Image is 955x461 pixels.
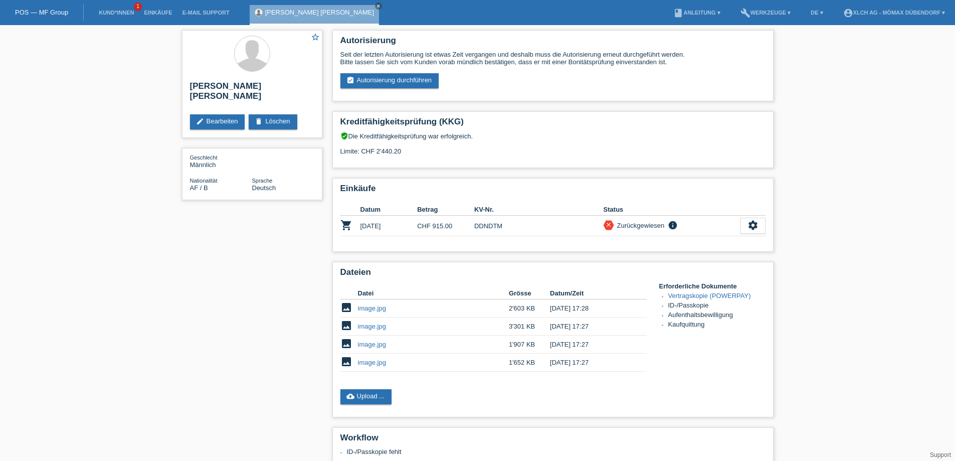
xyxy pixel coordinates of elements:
span: Nationalität [190,178,218,184]
i: cloud_upload [346,392,354,400]
a: buildWerkzeuge ▾ [735,10,796,16]
a: Kund*innen [94,10,139,16]
th: Grösse [509,287,550,299]
div: Seit der letzten Autorisierung ist etwas Zeit vergangen und deshalb muss die Autorisierung erneut... [340,51,766,66]
h2: Dateien [340,267,766,282]
i: close [605,221,612,228]
td: 1'907 KB [509,336,550,354]
a: bookAnleitung ▾ [668,10,725,16]
a: image.jpg [358,304,386,312]
td: [DATE] 17:28 [550,299,632,318]
td: [DATE] 17:27 [550,318,632,336]
a: editBearbeiten [190,114,245,129]
a: Vertragskopie (POWERPAY) [668,292,751,299]
a: star_border [311,33,320,43]
li: ID-/Passkopie [668,301,766,311]
i: image [340,320,352,332]
td: 1'652 KB [509,354,550,372]
a: Support [930,451,951,458]
h2: Kreditfähigkeitsprüfung (KKG) [340,117,766,132]
a: image.jpg [358,359,386,366]
h2: [PERSON_NAME] [PERSON_NAME] [190,81,314,106]
span: Deutsch [252,184,276,192]
th: Datum/Zeit [550,287,632,299]
span: Sprache [252,178,273,184]
th: KV-Nr. [474,204,604,216]
i: account_circle [843,8,853,18]
a: deleteLöschen [249,114,297,129]
h2: Autorisierung [340,36,766,51]
li: ID-/Passkopie fehlt [347,448,766,455]
a: image.jpg [358,323,386,330]
li: Aufenthaltsbewilligung [668,311,766,321]
i: close [376,4,381,9]
td: [DATE] [360,216,418,236]
span: Afghanistan / B / 19.10.2015 [190,184,208,192]
td: 2'603 KB [509,299,550,318]
i: verified_user [340,132,348,140]
li: Kaufquittung [668,321,766,330]
a: assignment_turned_inAutorisierung durchführen [340,73,439,88]
i: image [340,301,352,314]
th: Datei [358,287,509,299]
div: Zurückgewiesen [614,220,665,231]
i: settings [747,220,758,231]
a: close [375,3,382,10]
td: [DATE] 17:27 [550,336,632,354]
i: POSP00026879 [340,219,352,231]
i: edit [196,117,204,125]
th: Status [604,204,740,216]
i: image [340,356,352,368]
a: image.jpg [358,341,386,348]
td: CHF 915.00 [417,216,474,236]
i: star_border [311,33,320,42]
a: account_circleXLCH AG - Mömax Dübendorf ▾ [838,10,950,16]
h2: Workflow [340,433,766,448]
span: 1 [134,3,142,11]
a: cloud_uploadUpload ... [340,389,392,404]
i: delete [255,117,263,125]
a: POS — MF Group [15,9,68,16]
i: assignment_turned_in [346,76,354,84]
div: Die Kreditfähigkeitsprüfung war erfolgreich. Limite: CHF 2'440.20 [340,132,766,163]
span: Geschlecht [190,155,218,161]
i: build [740,8,750,18]
i: image [340,338,352,350]
td: [DATE] 17:27 [550,354,632,372]
td: DDNDTM [474,216,604,236]
td: 3'301 KB [509,318,550,336]
h2: Einkäufe [340,184,766,199]
i: info [667,220,679,230]
a: Einkäufe [139,10,177,16]
th: Betrag [417,204,474,216]
div: Männlich [190,153,252,169]
h4: Erforderliche Dokumente [659,282,766,290]
a: [PERSON_NAME] [PERSON_NAME] [265,9,374,16]
i: book [673,8,683,18]
a: E-Mail Support [177,10,235,16]
th: Datum [360,204,418,216]
a: DE ▾ [806,10,828,16]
